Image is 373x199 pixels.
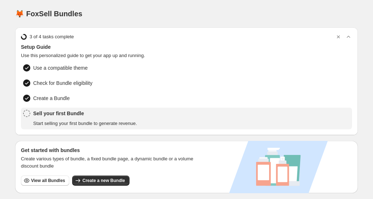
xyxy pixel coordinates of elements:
[72,176,129,186] button: Create a new Bundle
[31,178,65,183] span: View all Bundles
[33,110,137,117] span: Sell your first Bundle
[33,120,137,127] span: Start selling your first bundle to generate revenue.
[21,155,200,170] span: Create various types of bundle, a fixed bundle page, a dynamic bundle or a volume discount bundle
[33,79,92,87] span: Check for Bundle eligibility
[33,95,70,102] span: Create a Bundle
[15,9,82,18] h1: 🦊 FoxSell Bundles
[21,52,352,59] span: Use this personalized guide to get your app up and running.
[82,178,125,183] span: Create a new Bundle
[33,64,88,72] span: Use a compatible theme
[21,176,69,186] button: View all Bundles
[30,33,74,40] span: 3 of 4 tasks complete
[21,147,200,154] h3: Get started with bundles
[21,43,352,51] span: Setup Guide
